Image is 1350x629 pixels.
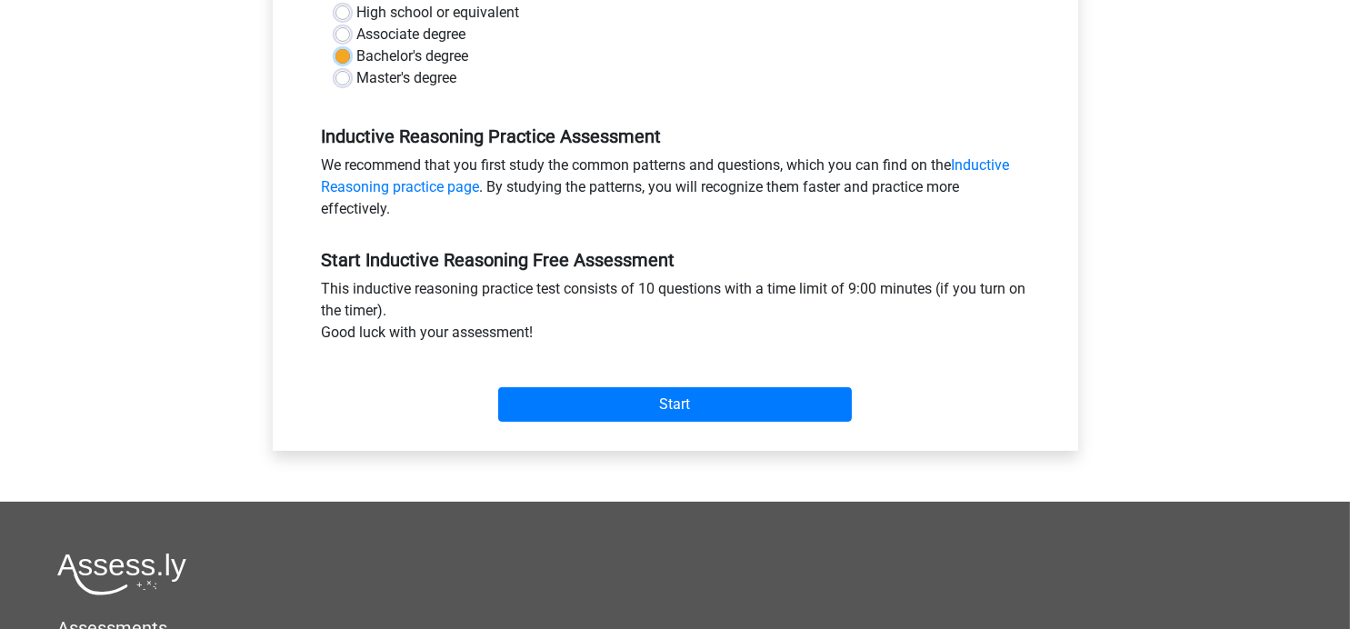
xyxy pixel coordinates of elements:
label: High school or equivalent [357,2,520,24]
h5: Start Inductive Reasoning Free Assessment [322,249,1029,271]
div: We recommend that you first study the common patterns and questions, which you can find on the . ... [308,155,1043,227]
label: Associate degree [357,24,466,45]
label: Bachelor's degree [357,45,469,67]
img: Assessly logo [57,553,186,595]
input: Start [498,387,852,422]
h5: Inductive Reasoning Practice Assessment [322,125,1029,147]
div: This inductive reasoning practice test consists of 10 questions with a time limit of 9:00 minutes... [308,278,1043,351]
label: Master's degree [357,67,457,89]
